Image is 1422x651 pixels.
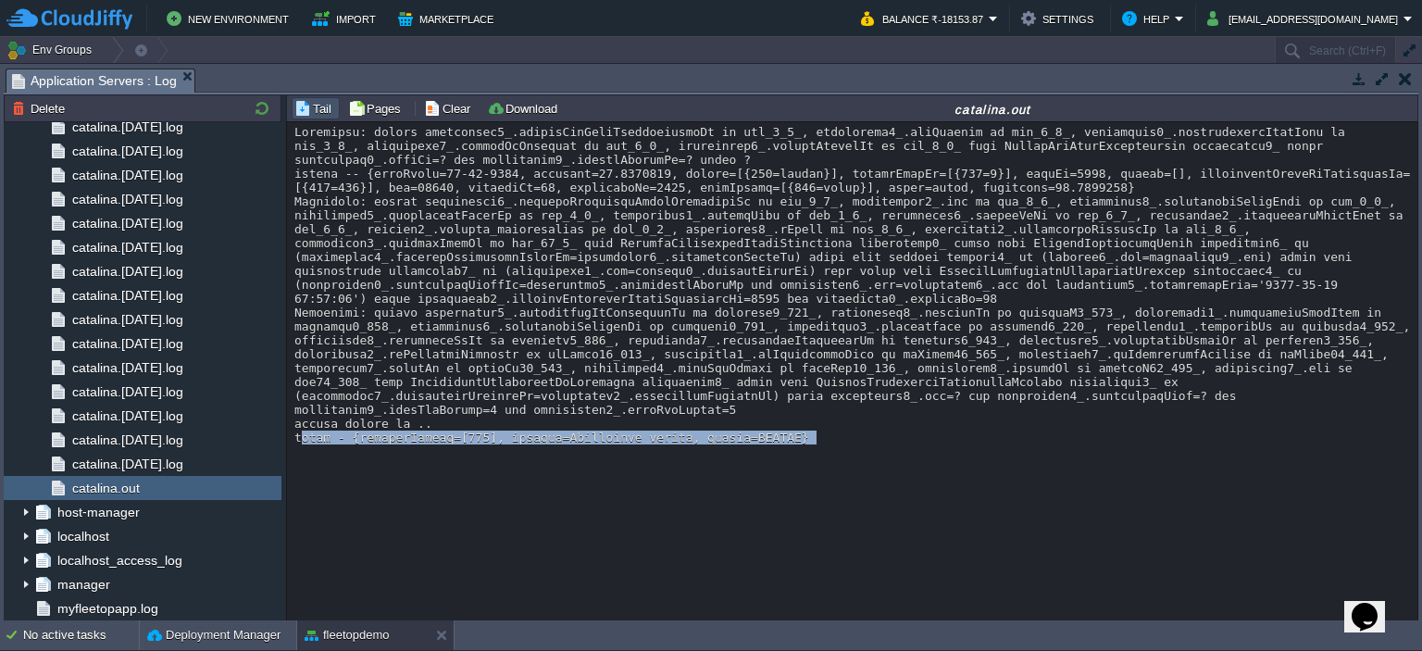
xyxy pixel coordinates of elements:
[54,576,113,593] a: manager
[312,7,381,30] button: Import
[69,383,186,400] a: catalina.[DATE].log
[54,528,112,545] a: localhost
[69,263,186,280] a: catalina.[DATE].log
[69,215,186,232] a: catalina.[DATE].log
[294,125,1412,444] div: Loremipsu: dolors ametconsec5_.adipisCinGeliTseddoeiusmoDt in utl_3_5_, etdolorema4_.aliQuaenim a...
[69,119,186,135] a: catalina.[DATE].log
[69,311,186,328] a: catalina.[DATE].log
[294,100,337,117] button: Tail
[54,552,185,569] a: localhost_access_log
[398,7,499,30] button: Marketplace
[1122,7,1175,30] button: Help
[1344,577,1403,632] iframe: chat widget
[487,100,563,117] button: Download
[1207,7,1403,30] button: [EMAIL_ADDRESS][DOMAIN_NAME]
[23,620,139,650] div: No active tasks
[1021,7,1099,30] button: Settings
[69,167,186,183] a: catalina.[DATE].log
[12,69,177,93] span: Application Servers : Log
[6,7,132,31] img: CloudJiffy
[54,504,143,520] a: host-manager
[570,101,1416,117] div: catalina.out
[69,191,186,207] a: catalina.[DATE].log
[69,480,143,496] a: catalina.out
[147,626,281,645] button: Deployment Manager
[167,7,294,30] button: New Environment
[861,7,989,30] button: Balance ₹-18153.87
[69,407,186,424] a: catalina.[DATE].log
[424,100,476,117] button: Clear
[69,239,186,256] a: catalina.[DATE].log
[6,37,98,63] button: Env Groups
[348,100,406,117] button: Pages
[305,626,390,645] button: fleetopdemo
[69,287,186,304] a: catalina.[DATE].log
[54,600,161,617] a: myfleetopapp.log
[69,432,186,448] a: catalina.[DATE].log
[12,100,70,117] button: Delete
[69,456,186,472] a: catalina.[DATE].log
[69,359,186,376] a: catalina.[DATE].log
[69,335,186,352] a: catalina.[DATE].log
[69,143,186,159] a: catalina.[DATE].log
